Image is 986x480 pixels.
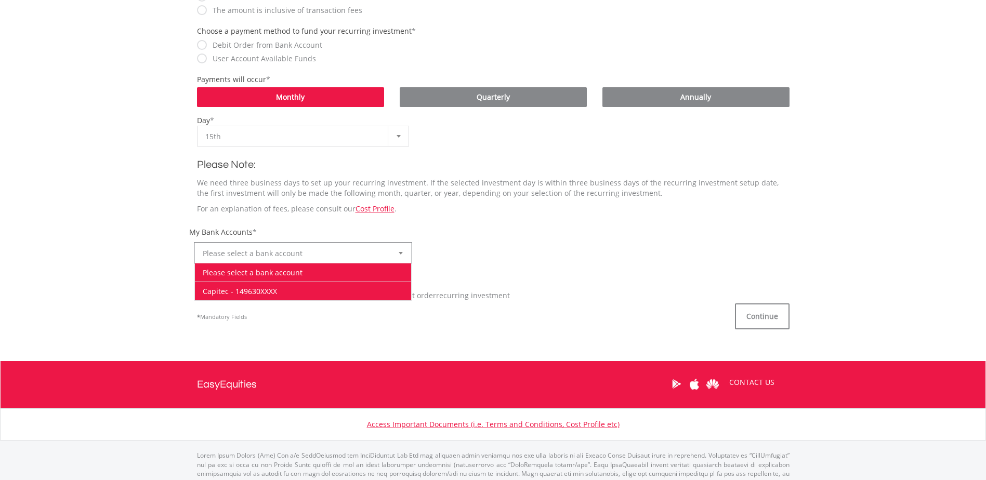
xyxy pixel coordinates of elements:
[197,26,412,36] label: Choose a payment method to fund your recurring investment
[197,361,257,408] a: EasyEquities
[477,92,510,102] span: Quarterly
[205,126,386,147] span: 15th
[397,290,436,300] span: Debit Order
[197,178,790,198] p: We need three business days to set up your recurring investment. If the selected investment day i...
[735,303,790,329] button: Continue
[197,204,790,214] p: For an explanation of fees, please consult our .
[367,419,620,429] a: Access Important Documents (i.e. Terms and Conditions, Cost Profile etc)
[195,282,412,300] li: Capitec - 149630XXXX
[207,54,316,64] label: User Account Available Funds
[197,313,247,321] span: Mandatory Fields
[195,263,412,282] li: Please select a bank account
[197,74,266,84] label: Payments will occur
[686,368,704,400] a: Apple
[197,157,790,172] h2: Please Note:
[207,40,322,50] label: Debit Order from Bank Account
[197,115,210,125] label: Day
[704,368,722,400] a: Huawei
[276,92,305,102] span: Monthly
[680,92,711,102] span: Annually
[189,227,253,237] label: My Bank Accounts
[667,368,686,400] a: Google Play
[356,204,395,214] a: Cost Profile
[203,243,388,264] span: Please select a bank account
[207,5,362,16] label: The amount is inclusive of transaction fees
[722,368,782,397] a: CONTACT US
